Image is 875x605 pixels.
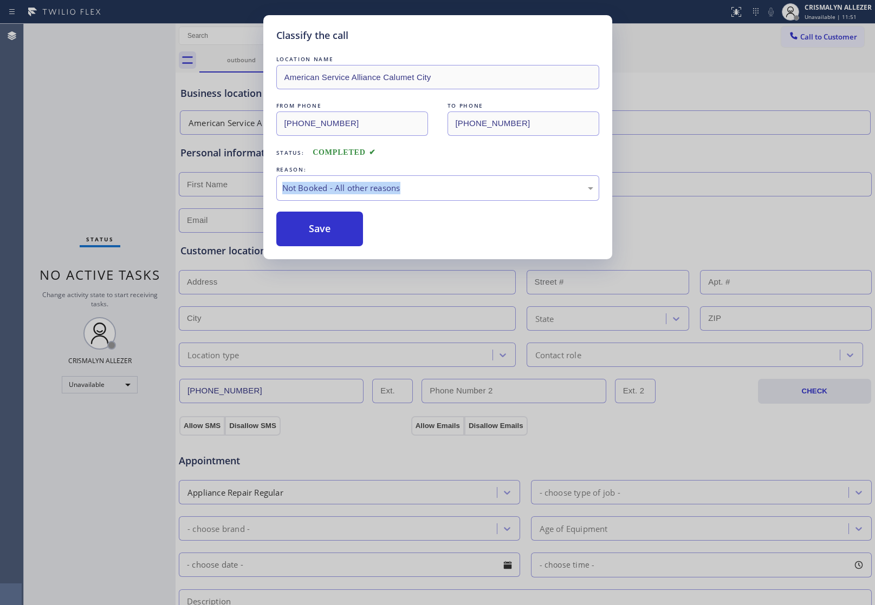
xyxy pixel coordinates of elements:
div: TO PHONE [448,100,599,111]
h5: Classify the call [276,28,348,43]
div: FROM PHONE [276,100,428,111]
input: From phone [276,111,428,136]
span: COMPLETED [313,148,375,156]
div: LOCATION NAME [276,54,599,65]
div: Not Booked - All other reasons [282,182,593,194]
div: REASON: [276,164,599,175]
span: Status: [276,149,304,156]
input: To phone [448,111,599,136]
button: Save [276,212,364,246]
